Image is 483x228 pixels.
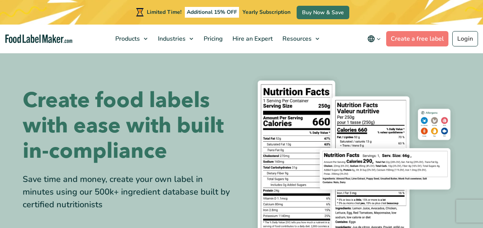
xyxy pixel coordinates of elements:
a: Create a free label [386,31,448,46]
span: Hire an Expert [230,35,274,43]
span: Additional 15% OFF [185,7,239,18]
span: Products [113,35,141,43]
a: Login [452,31,478,46]
span: Yearly Subscription [242,8,290,16]
a: Resources [278,25,323,53]
a: Pricing [199,25,226,53]
span: Pricing [201,35,224,43]
a: Hire an Expert [228,25,276,53]
a: Industries [153,25,197,53]
span: Resources [280,35,312,43]
h1: Create food labels with ease with built in-compliance [23,88,236,164]
a: Buy Now & Save [297,6,349,19]
div: Save time and money, create your own label in minutes using our 500k+ ingredient database built b... [23,173,236,211]
a: Products [111,25,151,53]
span: Limited Time! [147,8,181,16]
span: Industries [156,35,186,43]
